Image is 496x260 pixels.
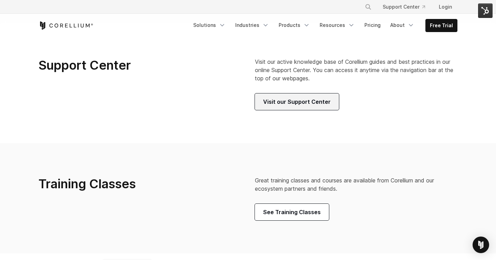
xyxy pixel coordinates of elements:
[433,1,457,13] a: Login
[426,19,457,32] a: Free Trial
[377,1,431,13] a: Support Center
[231,19,273,31] a: Industries
[478,3,493,18] img: HubSpot Tools Menu Toggle
[255,58,457,82] p: Visit our active knowledge base of Corellium guides and best practices in our online Support Cent...
[275,19,314,31] a: Products
[473,237,489,253] div: Open Intercom Messenger
[39,21,93,30] a: Corellium Home
[386,19,418,31] a: About
[255,177,434,192] span: Great training classes and courses are available from Corellium and our ecosystem partners and fr...
[255,204,329,220] a: See Training Classes
[189,19,230,31] a: Solutions
[39,176,215,192] h3: Training Classes
[316,19,359,31] a: Resources
[263,208,321,216] span: See Training Classes
[255,93,339,110] a: Visit our Support Center
[263,98,331,106] span: Visit our Support Center
[356,1,457,13] div: Navigation Menu
[189,19,457,32] div: Navigation Menu
[360,19,385,31] a: Pricing
[39,58,215,73] h3: Support Center
[362,1,374,13] button: Search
